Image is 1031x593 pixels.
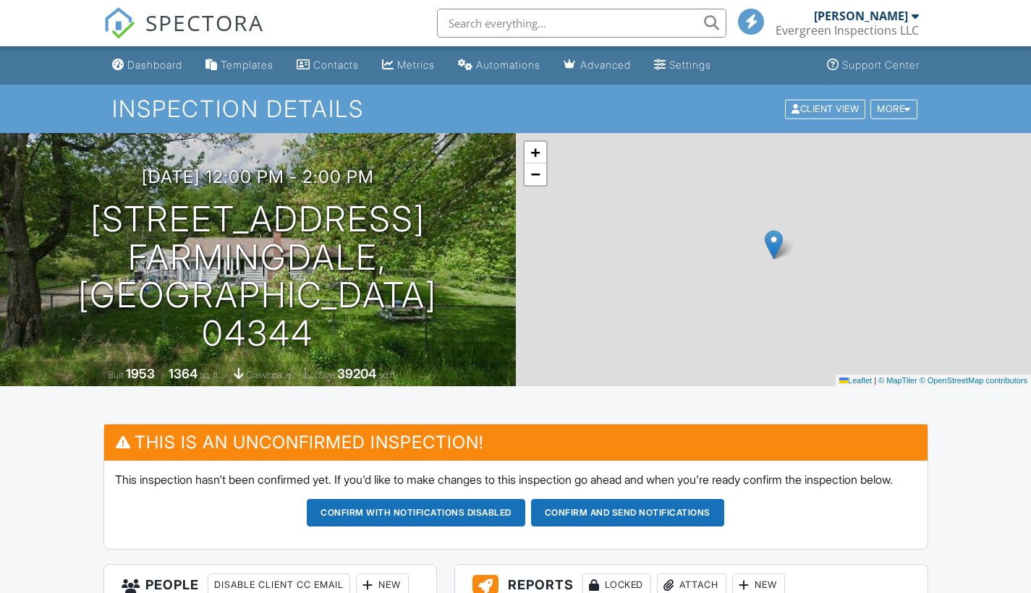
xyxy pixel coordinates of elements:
div: 1364 [169,366,198,381]
a: Client View [784,103,869,114]
div: Client View [785,99,865,119]
a: Metrics [376,52,441,79]
a: Leaflet [839,376,872,385]
span: SPECTORA [145,7,264,38]
div: Support Center [842,59,920,71]
h1: [STREET_ADDRESS] Farmingdale, [GEOGRAPHIC_DATA] 04344 [23,200,493,353]
div: Settings [669,59,711,71]
h3: [DATE] 12:00 pm - 2:00 pm [142,167,374,187]
div: [PERSON_NAME] [814,9,908,23]
div: More [870,99,917,119]
a: Zoom out [525,163,546,185]
span: | [874,376,876,385]
button: Confirm with notifications disabled [307,499,525,526]
a: Zoom in [525,142,546,163]
span: − [530,165,540,183]
div: Automations [476,59,540,71]
a: Contacts [291,52,365,79]
div: Contacts [313,59,359,71]
span: Lot Size [305,370,335,380]
button: Confirm and send notifications [531,499,724,526]
div: Metrics [397,59,435,71]
a: SPECTORA [103,20,264,50]
h1: Inspection Details [112,96,918,121]
div: 39204 [337,366,376,381]
a: © OpenStreetMap contributors [920,376,1027,385]
a: Automations (Basic) [452,52,546,79]
img: Marker [765,230,783,260]
a: Advanced [558,52,637,79]
div: Evergreen Inspections LLC [776,23,919,38]
a: Settings [648,52,717,79]
a: © MapTiler [878,376,917,385]
div: 1953 [126,366,155,381]
img: The Best Home Inspection Software - Spectora [103,7,135,39]
div: Advanced [580,59,631,71]
div: Dashboard [127,59,182,71]
span: Built [108,370,124,380]
span: crawlspace [246,370,291,380]
p: This inspection hasn't been confirmed yet. If you'd like to make changes to this inspection go ah... [115,472,917,487]
span: sq.ft. [378,370,396,380]
div: Templates [221,59,273,71]
input: Search everything... [437,9,726,38]
span: sq. ft. [200,370,220,380]
a: Dashboard [106,52,188,79]
a: Support Center [821,52,925,79]
a: Templates [200,52,279,79]
span: + [530,143,540,161]
h3: This is an Unconfirmed Inspection! [104,425,928,460]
